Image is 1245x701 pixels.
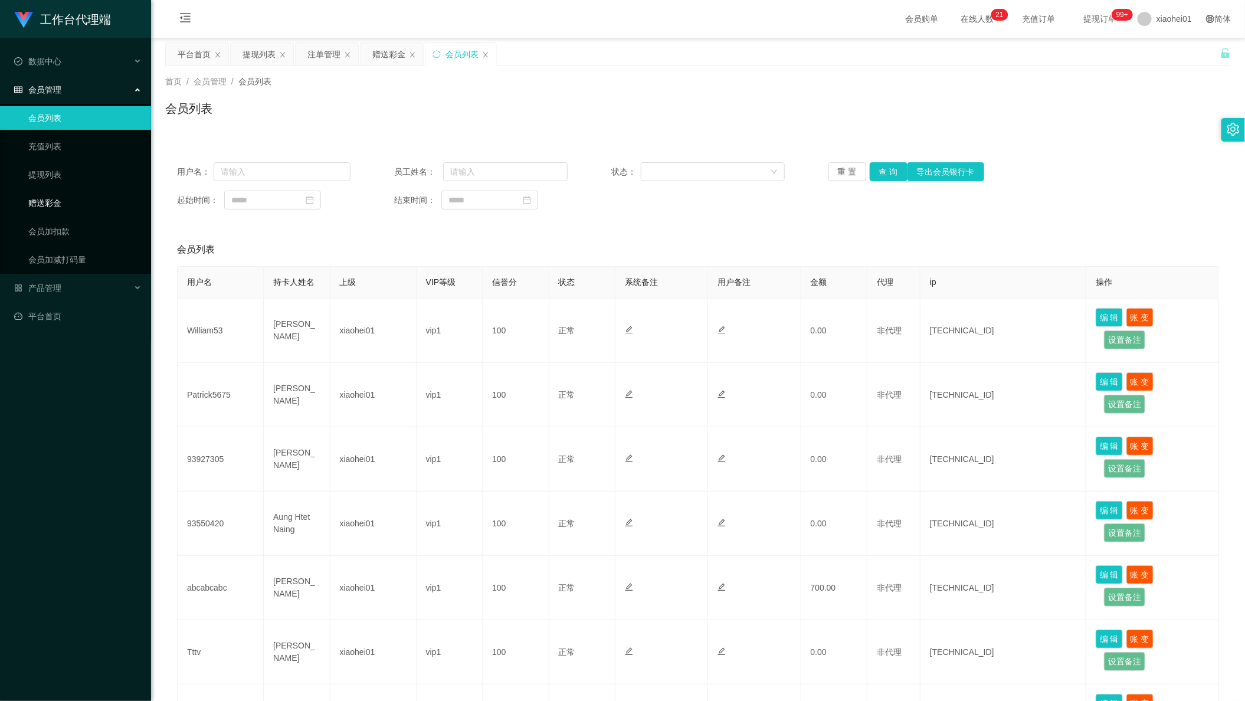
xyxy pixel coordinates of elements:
[194,77,227,86] span: 会员管理
[625,519,633,527] i: 图标: edit
[243,43,276,65] div: 提现列表
[920,299,1086,363] td: [TECHNICAL_ID]
[801,556,867,620] td: 700.00
[801,299,867,363] td: 0.00
[920,427,1086,492] td: [TECHNICAL_ID]
[330,363,417,427] td: xiaohei01
[264,299,330,363] td: [PERSON_NAME]
[14,14,111,24] a: 工作台代理端
[264,363,330,427] td: [PERSON_NAME]
[279,51,286,58] i: 图标: close
[28,106,142,130] a: 会员列表
[1126,372,1154,391] button: 账 变
[625,326,633,334] i: 图标: edit
[177,166,214,178] span: 用户名：
[877,519,902,528] span: 非代理
[877,390,902,399] span: 非代理
[1112,9,1133,21] sup: 1050
[611,166,641,178] span: 状态：
[14,57,22,65] i: 图标: check-circle-o
[178,299,264,363] td: William53
[330,620,417,684] td: xiaohei01
[801,492,867,556] td: 0.00
[955,15,1000,23] span: 在线人数
[178,492,264,556] td: 93550420
[231,77,234,86] span: /
[877,583,902,592] span: 非代理
[330,427,417,492] td: xiaohei01
[417,492,483,556] td: vip1
[433,50,441,58] i: 图标: sync
[1104,459,1145,478] button: 设置备注
[417,427,483,492] td: vip1
[426,277,456,287] span: VIP等级
[483,556,549,620] td: 100
[559,326,575,335] span: 正常
[801,620,867,684] td: 0.00
[801,363,867,427] td: 0.00
[417,556,483,620] td: vip1
[483,427,549,492] td: 100
[523,196,531,204] i: 图标: calendar
[1096,277,1112,287] span: 操作
[1104,652,1145,671] button: 设置备注
[625,277,658,287] span: 系统备注
[264,492,330,556] td: Aung Htet Naing
[920,492,1086,556] td: [TECHNICAL_ID]
[811,277,827,287] span: 金额
[28,220,142,243] a: 会员加扣款
[28,248,142,271] a: 会员加减打码量
[559,519,575,528] span: 正常
[1206,15,1214,23] i: 图标: global
[1096,308,1123,327] button: 编 辑
[330,556,417,620] td: xiaohei01
[483,299,549,363] td: 100
[717,390,726,398] i: 图标: edit
[828,162,866,181] button: 重 置
[14,12,33,28] img: logo.9652507e.png
[14,86,22,94] i: 图标: table
[178,43,211,65] div: 平台首页
[877,277,893,287] span: 代理
[1000,9,1004,21] p: 1
[394,194,441,207] span: 结束时间：
[920,363,1086,427] td: [TECHNICAL_ID]
[559,647,575,657] span: 正常
[28,191,142,215] a: 赠送彩金
[178,556,264,620] td: abcabcabc
[178,427,264,492] td: 93927305
[214,162,351,181] input: 请输入
[1104,330,1145,349] button: 设置备注
[1126,565,1154,584] button: 账 变
[625,583,633,591] i: 图标: edit
[1096,630,1123,648] button: 编 辑
[187,277,212,287] span: 用户名
[394,166,443,178] span: 员工姓名：
[14,284,22,292] i: 图标: appstore-o
[1096,501,1123,520] button: 编 辑
[1016,15,1061,23] span: 充值订单
[417,363,483,427] td: vip1
[771,168,778,176] i: 图标: down
[483,492,549,556] td: 100
[14,85,61,94] span: 会员管理
[409,51,416,58] i: 图标: close
[165,1,205,38] i: 图标: menu-fold
[482,51,489,58] i: 图标: close
[1104,523,1145,542] button: 设置备注
[920,620,1086,684] td: [TECHNICAL_ID]
[40,1,111,38] h1: 工作台代理端
[995,9,1000,21] p: 2
[559,454,575,464] span: 正常
[417,620,483,684] td: vip1
[14,304,142,328] a: 图标: dashboard平台首页
[340,277,356,287] span: 上级
[177,243,215,257] span: 会员列表
[28,163,142,186] a: 提现列表
[14,283,61,293] span: 产品管理
[907,162,984,181] button: 导出会员银行卡
[559,277,575,287] span: 状态
[1220,48,1231,58] i: 图标: unlock
[178,620,264,684] td: Tttv
[264,427,330,492] td: [PERSON_NAME]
